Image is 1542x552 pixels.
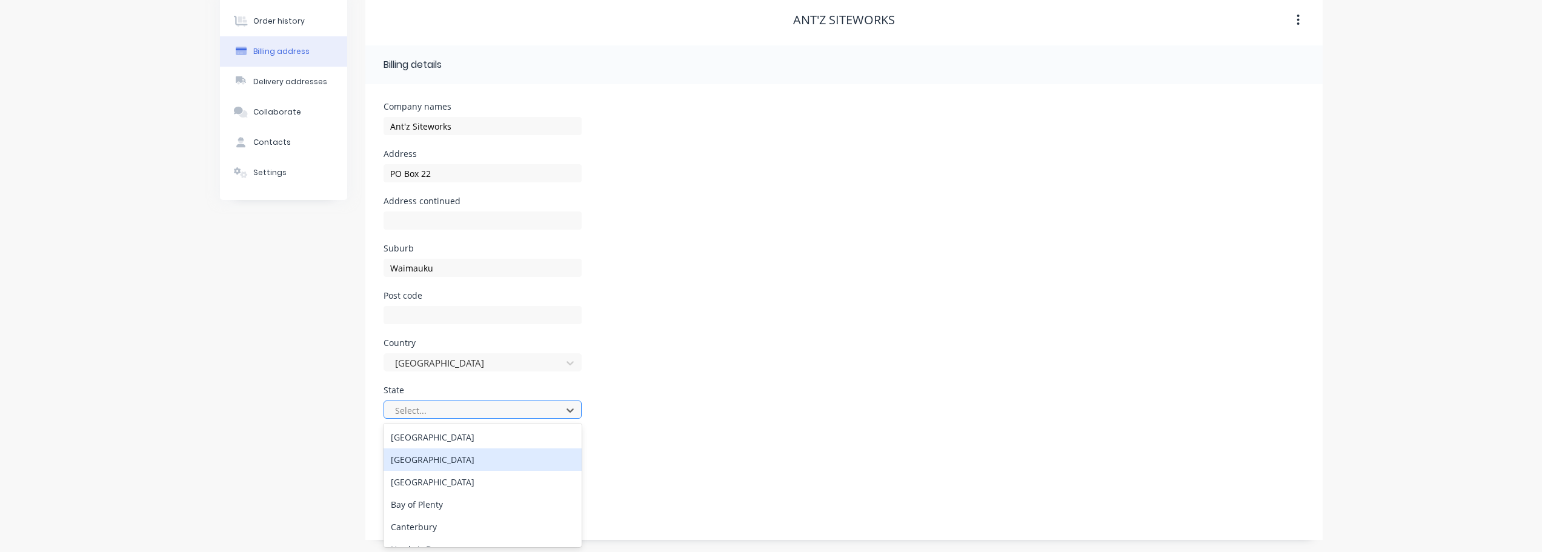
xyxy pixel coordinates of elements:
[253,76,327,87] div: Delivery addresses
[253,46,310,57] div: Billing address
[793,13,895,27] div: Ant'z Siteworks
[384,150,582,158] div: Address
[220,6,347,36] button: Order history
[253,16,305,27] div: Order history
[220,127,347,158] button: Contacts
[384,448,582,471] div: [GEOGRAPHIC_DATA]
[220,36,347,67] button: Billing address
[384,426,582,448] div: [GEOGRAPHIC_DATA]
[384,471,582,493] div: [GEOGRAPHIC_DATA]
[253,137,291,148] div: Contacts
[384,291,582,300] div: Post code
[384,386,582,394] div: State
[384,339,582,347] div: Country
[384,102,582,111] div: Company names
[253,107,301,118] div: Collaborate
[220,67,347,97] button: Delivery addresses
[220,97,347,127] button: Collaborate
[220,158,347,188] button: Settings
[253,167,287,178] div: Settings
[384,516,582,538] div: Canterbury
[384,493,582,516] div: Bay of Plenty
[384,58,442,72] div: Billing details
[384,197,582,205] div: Address continued
[384,244,582,253] div: Suburb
